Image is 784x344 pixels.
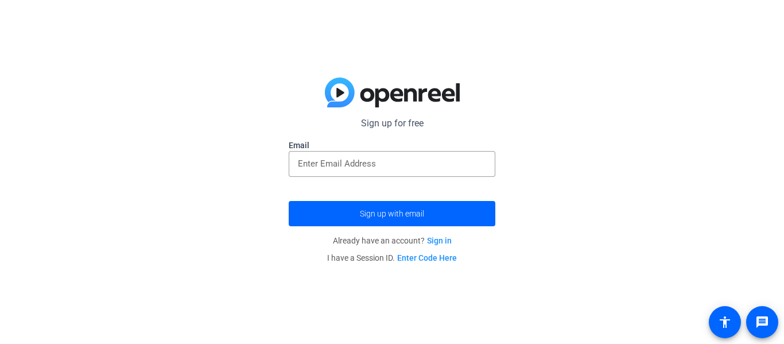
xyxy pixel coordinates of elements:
span: Already have an account? [333,236,452,245]
p: Sign up for free [289,117,495,130]
a: Enter Code Here [397,253,457,262]
mat-icon: accessibility [718,315,732,329]
button: Sign up with email [289,201,495,226]
input: Enter Email Address [298,157,486,171]
a: Sign in [427,236,452,245]
label: Email [289,140,495,151]
mat-icon: message [755,315,769,329]
img: blue-gradient.svg [325,78,460,107]
span: I have a Session ID. [327,253,457,262]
